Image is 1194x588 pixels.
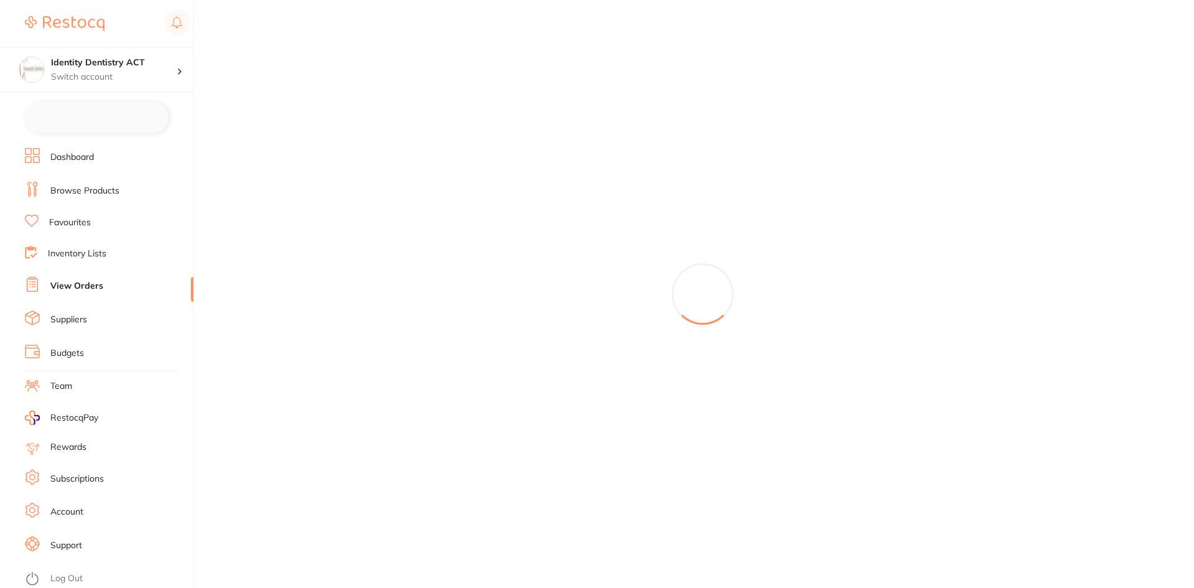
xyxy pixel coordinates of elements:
[25,411,40,425] img: RestocqPay
[25,9,104,38] a: Restocq Logo
[48,248,106,260] a: Inventory Lists
[51,71,177,83] p: Switch account
[50,185,119,197] a: Browse Products
[50,314,87,326] a: Suppliers
[50,347,84,360] a: Budgets
[50,572,83,585] a: Log Out
[25,411,98,425] a: RestocqPay
[50,412,98,424] span: RestocqPay
[50,473,104,485] a: Subscriptions
[50,539,82,552] a: Support
[50,380,72,393] a: Team
[50,151,94,164] a: Dashboard
[50,506,83,518] a: Account
[19,57,44,82] img: Identity Dentistry ACT
[50,280,103,292] a: View Orders
[51,57,177,69] h4: Identity Dentistry ACT
[25,16,104,31] img: Restocq Logo
[49,217,91,229] a: Favourites
[50,441,86,454] a: Rewards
